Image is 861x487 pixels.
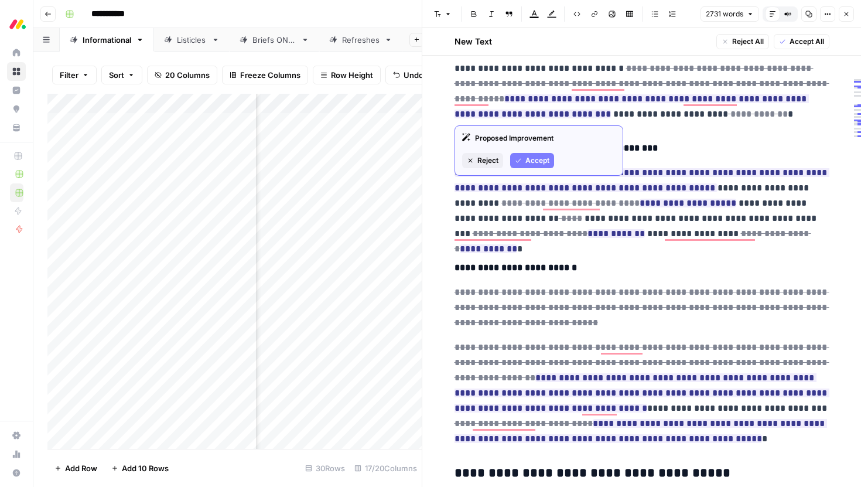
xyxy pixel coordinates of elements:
[147,66,217,84] button: 20 Columns
[716,34,769,49] button: Reject All
[154,28,230,52] a: Listicles
[732,36,764,47] span: Reject All
[60,69,78,81] span: Filter
[455,36,492,47] h2: New Text
[109,69,124,81] span: Sort
[319,28,402,52] a: Refreshes
[7,9,26,39] button: Workspace: Monday.com
[122,462,169,474] span: Add 10 Rows
[52,66,97,84] button: Filter
[300,459,350,478] div: 30 Rows
[240,69,300,81] span: Freeze Columns
[60,28,154,52] a: Informational
[7,426,26,445] a: Settings
[7,81,26,100] a: Insights
[177,34,207,46] div: Listicles
[7,464,26,482] button: Help + Support
[230,28,319,52] a: Briefs ONLY
[7,43,26,62] a: Home
[313,66,381,84] button: Row Height
[104,459,176,478] button: Add 10 Rows
[7,13,28,35] img: Monday.com Logo
[774,34,829,49] button: Accept All
[83,34,131,46] div: Informational
[252,34,296,46] div: Briefs ONLY
[701,6,759,22] button: 2731 words
[350,459,422,478] div: 17/20 Columns
[101,66,142,84] button: Sort
[65,462,97,474] span: Add Row
[7,100,26,118] a: Opportunities
[7,62,26,81] a: Browse
[404,69,423,81] span: Undo
[222,66,308,84] button: Freeze Columns
[790,36,824,47] span: Accept All
[7,445,26,464] a: Usage
[165,69,210,81] span: 20 Columns
[385,66,431,84] button: Undo
[342,34,380,46] div: Refreshes
[7,118,26,137] a: Your Data
[706,9,743,19] span: 2731 words
[331,69,373,81] span: Row Height
[47,459,104,478] button: Add Row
